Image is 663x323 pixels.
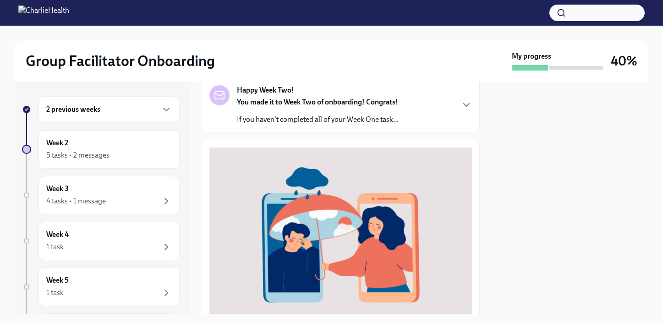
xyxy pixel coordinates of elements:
[209,148,472,323] button: Zoom image
[26,52,215,70] h2: Group Facilitator Onboarding
[46,288,64,298] div: 1 task
[46,104,100,115] h6: 2 previous weeks
[46,150,110,160] div: 5 tasks • 2 messages
[22,222,180,260] a: Week 41 task
[22,176,180,214] a: Week 34 tasks • 1 message
[237,98,398,106] strong: You made it to Week Two of onboarding! Congrats!
[237,115,399,125] p: If you haven't completed all of your Week One task...
[46,230,69,240] h6: Week 4
[46,242,64,252] div: 1 task
[512,51,551,61] strong: My progress
[38,96,180,123] div: 2 previous weeks
[237,85,294,95] strong: Happy Week Two!
[18,5,69,20] img: CharlieHealth
[46,184,69,194] h6: Week 3
[22,130,180,169] a: Week 25 tasks • 2 messages
[46,196,106,206] div: 4 tasks • 1 message
[611,53,637,69] h3: 40%
[22,268,180,306] a: Week 51 task
[46,275,69,285] h6: Week 5
[46,138,68,148] h6: Week 2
